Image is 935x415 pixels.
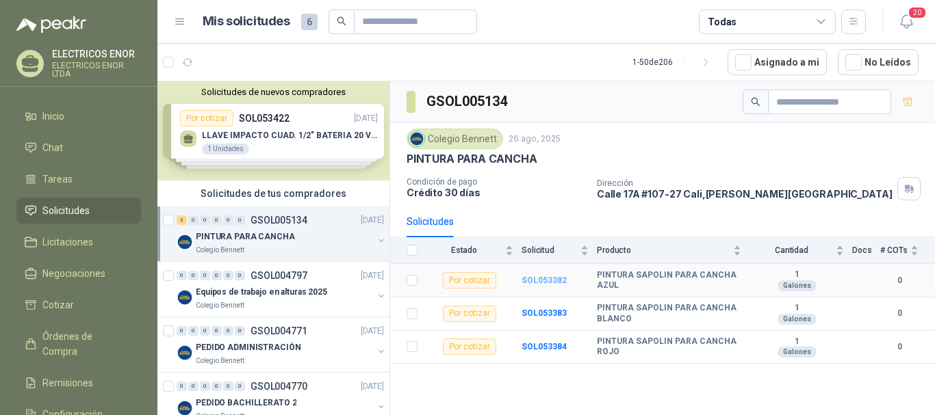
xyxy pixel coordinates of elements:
[16,323,141,364] a: Órdenes de Compra
[42,109,64,124] span: Inicio
[426,245,502,255] span: Estado
[42,266,105,281] span: Negociaciones
[177,215,187,225] div: 3
[188,215,198,225] div: 0
[361,269,384,282] p: [DATE]
[212,271,222,280] div: 0
[16,198,141,224] a: Solicitudes
[597,237,750,264] th: Producto
[196,230,295,243] p: PINTURA PARA CANCHA
[196,356,244,366] p: Colegio Bennett
[632,51,717,73] div: 1 - 50 de 206
[223,271,233,280] div: 0
[177,212,387,256] a: 3 0 0 0 0 0 GSOL005134[DATE] Company LogoPINTURA PARA CANCHAColegio Bennett
[52,62,141,78] p: ELECTRICOS ENOR LTDA
[361,380,384,393] p: [DATE]
[597,303,741,324] b: PINTURA SAPOLIN PARA CANCHA BLANCO
[203,12,290,31] h1: Mis solicitudes
[16,166,141,192] a: Tareas
[251,381,307,391] p: GSOL004770
[728,49,827,75] button: Asignado a mi
[223,215,233,225] div: 0
[880,307,919,320] b: 0
[52,49,141,59] p: ELECTRICOS ENOR
[597,188,893,200] p: Calle 17A #107-27 Cali , [PERSON_NAME][GEOGRAPHIC_DATA]
[443,272,496,289] div: Por cotizar
[407,129,503,149] div: Colegio Bennett
[16,370,141,396] a: Remisiones
[426,91,509,112] h3: GSOL005134
[16,16,86,33] img: Logo peakr
[337,16,346,26] span: search
[522,245,578,255] span: Solicitud
[196,341,300,354] p: PEDIDO ADMINISTRACIÓN
[16,135,141,161] a: Chat
[42,297,74,312] span: Cotizar
[522,237,597,264] th: Solicitud
[188,381,198,391] div: 0
[407,152,537,166] p: PINTURA PARA CANCHA
[200,326,210,336] div: 0
[407,214,454,229] div: Solicitudes
[908,6,927,19] span: 20
[597,245,730,255] span: Producto
[177,326,187,336] div: 0
[750,269,844,280] b: 1
[212,326,222,336] div: 0
[235,326,245,336] div: 0
[212,381,222,391] div: 0
[880,274,919,287] b: 0
[443,306,496,322] div: Por cotizar
[157,81,389,180] div: Solicitudes de nuevos compradoresPor cotizarSOL053422[DATE] LLAVE IMPACTO CUAD. 1/2" BATERIA 20 V...
[42,172,73,187] span: Tareas
[42,375,93,390] span: Remisiones
[223,381,233,391] div: 0
[750,336,844,347] b: 1
[361,214,384,227] p: [DATE]
[426,237,522,264] th: Estado
[16,103,141,129] a: Inicio
[188,271,198,280] div: 0
[251,326,307,336] p: GSOL004771
[750,237,852,264] th: Cantidad
[894,10,919,34] button: 20
[409,131,424,146] img: Company Logo
[177,234,193,250] img: Company Logo
[852,237,880,264] th: Docs
[597,178,893,188] p: Dirección
[361,325,384,338] p: [DATE]
[251,271,307,280] p: GSOL004797
[212,215,222,225] div: 0
[235,215,245,225] div: 0
[838,49,919,75] button: No Leídos
[42,140,63,155] span: Chat
[188,326,198,336] div: 0
[196,286,327,299] p: Equipos de trabajo en alturas 2025
[177,267,387,311] a: 0 0 0 0 0 0 GSOL004797[DATE] Company LogoEquipos de trabajo en alturas 2025Colegio Bennett
[708,14,737,29] div: Todas
[778,280,817,291] div: Galones
[522,342,567,351] a: SOL053384
[301,14,318,30] span: 6
[778,347,817,358] div: Galones
[880,245,908,255] span: # COTs
[42,329,128,359] span: Órdenes de Compra
[509,133,561,146] p: 26 ago, 2025
[196,300,244,311] p: Colegio Bennett
[157,180,389,206] div: Solicitudes de tus compradores
[163,87,384,97] button: Solicitudes de nuevos compradores
[200,271,210,280] div: 0
[235,381,245,391] div: 0
[16,292,141,318] a: Cotizar
[251,215,307,225] p: GSOL005134
[196,245,244,256] p: Colegio Bennett
[522,276,567,285] b: SOL053382
[42,203,90,218] span: Solicitudes
[16,229,141,255] a: Licitaciones
[235,271,245,280] div: 0
[751,97,760,107] span: search
[522,308,567,318] a: SOL053383
[200,215,210,225] div: 0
